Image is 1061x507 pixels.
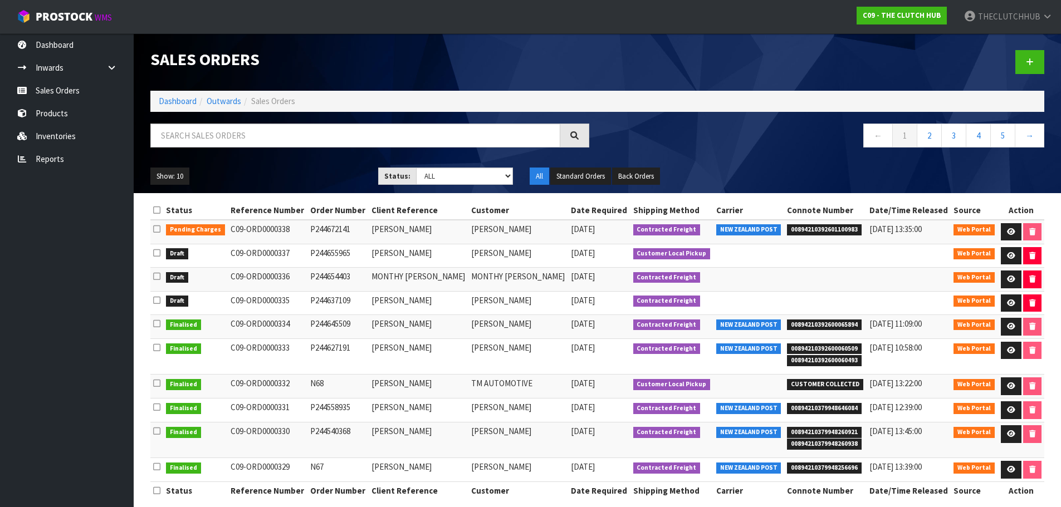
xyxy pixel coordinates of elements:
td: N68 [307,375,369,398]
span: Contracted Freight [633,427,701,438]
span: Draft [166,272,188,283]
th: Carrier [713,201,784,219]
button: Show: 10 [150,168,189,185]
th: Order Number [307,201,369,219]
a: Outwards [207,96,241,106]
span: [DATE] [571,402,595,412]
td: P244654403 [307,268,369,292]
th: Date/Time Released [867,482,951,500]
td: TM AUTOMOTIVE [468,375,568,398]
span: THECLUTCHHUB [978,11,1040,22]
a: 2 [917,124,942,147]
th: Action [998,201,1044,219]
span: [DATE] 13:39:00 [869,461,922,472]
span: Finalised [166,403,201,414]
th: Shipping Method [630,201,713,219]
td: C09-ORD0000334 [228,315,307,339]
span: [DATE] [571,271,595,282]
th: Action [998,482,1044,500]
th: Date/Time Released [867,201,951,219]
td: C09-ORD0000331 [228,398,307,422]
span: Web Portal [954,427,995,438]
td: P244558935 [307,398,369,422]
span: [DATE] [571,378,595,388]
span: Web Portal [954,296,995,307]
td: [PERSON_NAME] [468,291,568,315]
th: Customer [468,482,568,500]
td: [PERSON_NAME] [369,338,468,374]
span: [DATE] 12:39:00 [869,402,922,412]
h1: Sales Orders [150,50,589,68]
th: Shipping Method [630,482,713,500]
td: [PERSON_NAME] [468,422,568,458]
span: 00894210379948260921 [787,427,862,438]
td: [PERSON_NAME] [369,458,468,482]
th: Client Reference [369,201,468,219]
td: [PERSON_NAME] [369,398,468,422]
span: [DATE] 10:58:00 [869,342,922,353]
a: 1 [892,124,917,147]
img: cube-alt.png [17,9,31,23]
a: 4 [966,124,991,147]
span: Contracted Freight [633,272,701,283]
th: Reference Number [228,482,307,500]
span: 00894210392600065894 [787,319,862,331]
span: 00894210379948260938 [787,439,862,450]
td: [PERSON_NAME] [369,291,468,315]
td: MONTHY [PERSON_NAME] [369,268,468,292]
td: [PERSON_NAME] [468,244,568,268]
th: Status [163,201,228,219]
span: Web Portal [954,272,995,283]
span: [DATE] [571,224,595,234]
span: ProStock [36,9,92,24]
span: Finalised [166,343,201,355]
span: Customer Local Pickup [633,248,711,259]
span: NEW ZEALAND POST [716,343,781,355]
span: Draft [166,296,188,307]
span: Web Portal [954,403,995,414]
td: P244540368 [307,422,369,458]
strong: C09 - THE CLUTCH HUB [863,11,941,20]
span: Web Portal [954,224,995,235]
span: Web Portal [954,379,995,390]
nav: Page navigation [606,124,1045,151]
td: [PERSON_NAME] [468,398,568,422]
span: Contracted Freight [633,343,701,355]
span: Finalised [166,427,201,438]
span: Finalised [166,379,201,390]
button: Back Orders [612,168,660,185]
td: [PERSON_NAME] [369,220,468,244]
th: Connote Number [784,482,866,500]
span: NEW ZEALAND POST [716,462,781,474]
small: WMS [95,12,112,23]
span: Pending Charges [166,224,225,235]
span: [DATE] 13:45:00 [869,426,922,436]
strong: Status: [384,171,410,181]
span: Sales Orders [251,96,295,106]
td: [PERSON_NAME] [369,375,468,398]
span: Finalised [166,319,201,331]
span: 00894210392600060509 [787,343,862,355]
td: C09-ORD0000329 [228,458,307,482]
span: Finalised [166,462,201,474]
td: C09-ORD0000338 [228,220,307,244]
input: Search sales orders [150,124,560,147]
th: Date Required [568,482,630,500]
span: Draft [166,248,188,259]
a: Dashboard [159,96,197,106]
th: Customer [468,201,568,219]
td: C09-ORD0000333 [228,338,307,374]
a: 3 [941,124,966,147]
td: N67 [307,458,369,482]
span: NEW ZEALAND POST [716,319,781,331]
span: Contracted Freight [633,296,701,307]
td: C09-ORD0000337 [228,244,307,268]
span: [DATE] [571,318,595,329]
span: NEW ZEALAND POST [716,224,781,235]
span: Web Portal [954,248,995,259]
a: → [1015,124,1044,147]
span: [DATE] [571,248,595,258]
span: [DATE] 13:22:00 [869,378,922,388]
td: C09-ORD0000336 [228,268,307,292]
th: Source [951,482,998,500]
